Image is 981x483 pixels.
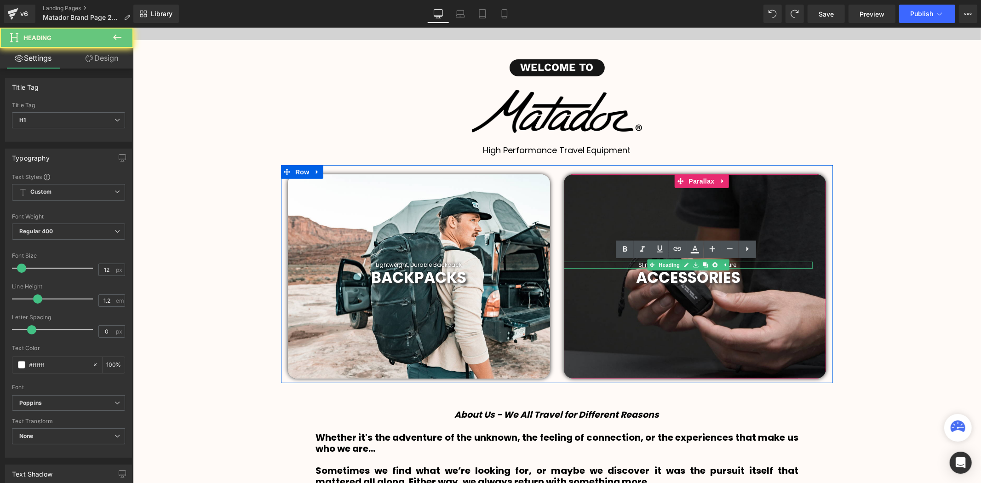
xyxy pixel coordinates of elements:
[12,384,125,391] div: Font
[493,5,516,23] a: Mobile
[503,239,608,261] b: ACCESSORIES
[239,239,334,261] b: BACKPACKS
[30,188,52,196] b: Custom
[12,213,125,220] div: Font Weight
[819,9,834,19] span: Save
[160,138,178,151] span: Row
[155,234,417,241] h1: Lightweight, Durable Backpack
[12,345,125,351] div: Text Color
[19,432,34,439] b: None
[12,253,125,259] div: Font Size
[377,32,472,49] a: Welcome to
[959,5,977,23] button: More
[899,5,955,23] button: Publish
[19,399,42,407] i: Poppins
[23,34,52,41] span: Heading
[151,10,172,18] span: Library
[69,48,135,69] a: Design
[322,381,527,393] i: About Us - We All Travel for Different Reasons
[577,232,587,243] a: Delete Element
[584,147,596,161] a: Expand / Collapse
[12,149,50,162] div: Typography
[183,403,665,427] b: Whether it's the adventure of the unknown, the feeling of connection, or the experiences that mak...
[12,78,39,91] div: Title Tag
[116,298,124,304] span: em
[12,283,125,290] div: Line Height
[43,5,138,12] a: Landing Pages
[12,102,125,109] div: Title Tag
[849,5,895,23] a: Preview
[4,5,35,23] a: v6
[19,228,53,235] b: Regular 400
[449,5,471,23] a: Laptop
[116,267,124,273] span: px
[43,14,120,21] span: Matador Brand Page 2025
[388,32,461,49] span: Welcome to
[116,328,124,334] span: px
[950,452,972,474] div: Open Intercom Messenger
[427,5,449,23] a: Desktop
[12,418,125,425] div: Text Transform
[12,465,52,478] div: Text Shadow
[471,5,493,23] a: Tablet
[763,5,782,23] button: Undo
[553,147,584,161] span: Parallax
[12,173,125,180] div: Text Styles
[558,232,568,243] a: Save element
[786,5,804,23] button: Redo
[524,232,549,243] span: Heading
[133,5,179,23] a: New Library
[860,9,884,19] span: Preview
[29,360,88,370] input: Color
[183,437,665,460] b: Sometimes we find what we’re looking for, or maybe we discover it was the pursuit itself that mat...
[178,138,190,151] a: Expand / Collapse
[568,232,577,243] a: Clone Element
[587,232,597,243] a: Expand / Collapse
[19,116,26,123] b: H1
[910,10,933,17] span: Publish
[18,8,30,20] div: v6
[12,314,125,321] div: Letter Spacing
[103,357,125,373] div: %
